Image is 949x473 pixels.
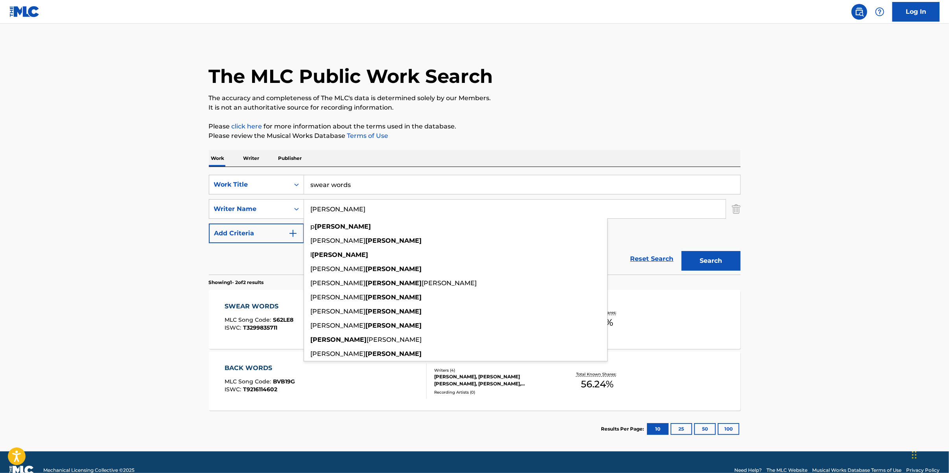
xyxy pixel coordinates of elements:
[311,279,366,287] span: [PERSON_NAME]
[311,251,312,258] span: l
[875,7,885,16] img: help
[311,293,366,301] span: [PERSON_NAME]
[225,386,243,393] span: ISWC :
[366,279,422,287] strong: [PERSON_NAME]
[311,265,366,273] span: [PERSON_NAME]
[682,251,741,271] button: Search
[225,302,293,311] div: SWEAR WORDS
[311,350,366,357] span: [PERSON_NAME]
[209,150,227,167] p: Work
[209,64,493,88] h1: The MLC Public Work Search
[601,425,646,433] p: Results Per Page:
[225,378,273,385] span: MLC Song Code :
[366,350,422,357] strong: [PERSON_NAME]
[366,237,422,244] strong: [PERSON_NAME]
[225,324,243,331] span: ISWC :
[241,150,262,167] p: Writer
[576,371,618,377] p: Total Known Shares:
[718,423,739,435] button: 100
[434,367,553,373] div: Writers ( 4 )
[312,251,369,258] strong: [PERSON_NAME]
[209,103,741,112] p: It is not an authoritative source for recording information.
[9,6,40,17] img: MLC Logo
[422,279,477,287] span: [PERSON_NAME]
[209,224,304,243] button: Add Criteria
[311,322,366,329] span: [PERSON_NAME]
[315,223,371,230] strong: [PERSON_NAME]
[311,308,366,315] span: [PERSON_NAME]
[366,322,422,329] strong: [PERSON_NAME]
[892,2,940,22] a: Log In
[225,316,273,323] span: MLC Song Code :
[366,265,422,273] strong: [PERSON_NAME]
[581,377,614,391] span: 56.24 %
[288,229,298,238] img: 9d2ae6d4665cec9f34b9.svg
[273,378,295,385] span: BVB19G
[910,435,949,473] iframe: Chat Widget
[209,352,741,411] a: BACK WORDSMLC Song Code:BVB19GISWC:T9216114602Writers (4)[PERSON_NAME], [PERSON_NAME] [PERSON_NAM...
[273,316,293,323] span: S62LE8
[209,93,741,103] p: The accuracy and completeness of The MLC's data is determined solely by our Members.
[855,7,864,16] img: search
[851,4,867,20] a: Public Search
[872,4,888,20] div: Help
[912,443,917,467] div: Drag
[214,180,285,189] div: Work Title
[647,423,669,435] button: 10
[366,308,422,315] strong: [PERSON_NAME]
[311,223,315,230] span: p
[732,199,741,219] img: Delete Criterion
[243,386,277,393] span: T9216114602
[311,336,367,343] strong: [PERSON_NAME]
[367,336,422,343] span: [PERSON_NAME]
[209,122,741,131] p: Please for more information about the terms used in the database.
[627,250,678,268] a: Reset Search
[209,131,741,141] p: Please review the Musical Works Database
[225,363,295,373] div: BACK WORDS
[311,237,366,244] span: [PERSON_NAME]
[232,123,262,130] a: click here
[434,389,553,395] div: Recording Artists ( 0 )
[366,293,422,301] strong: [PERSON_NAME]
[209,279,264,286] p: Showing 1 - 2 of 2 results
[209,175,741,275] form: Search Form
[434,373,553,387] div: [PERSON_NAME], [PERSON_NAME] [PERSON_NAME], [PERSON_NAME], [PERSON_NAME]
[209,290,741,349] a: SWEAR WORDSMLC Song Code:S62LE8ISWC:T3299835711Writers (6)[PERSON_NAME], [PERSON_NAME] [PERSON_NA...
[276,150,304,167] p: Publisher
[243,324,277,331] span: T3299835711
[214,204,285,214] div: Writer Name
[694,423,716,435] button: 50
[671,423,692,435] button: 25
[346,132,389,139] a: Terms of Use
